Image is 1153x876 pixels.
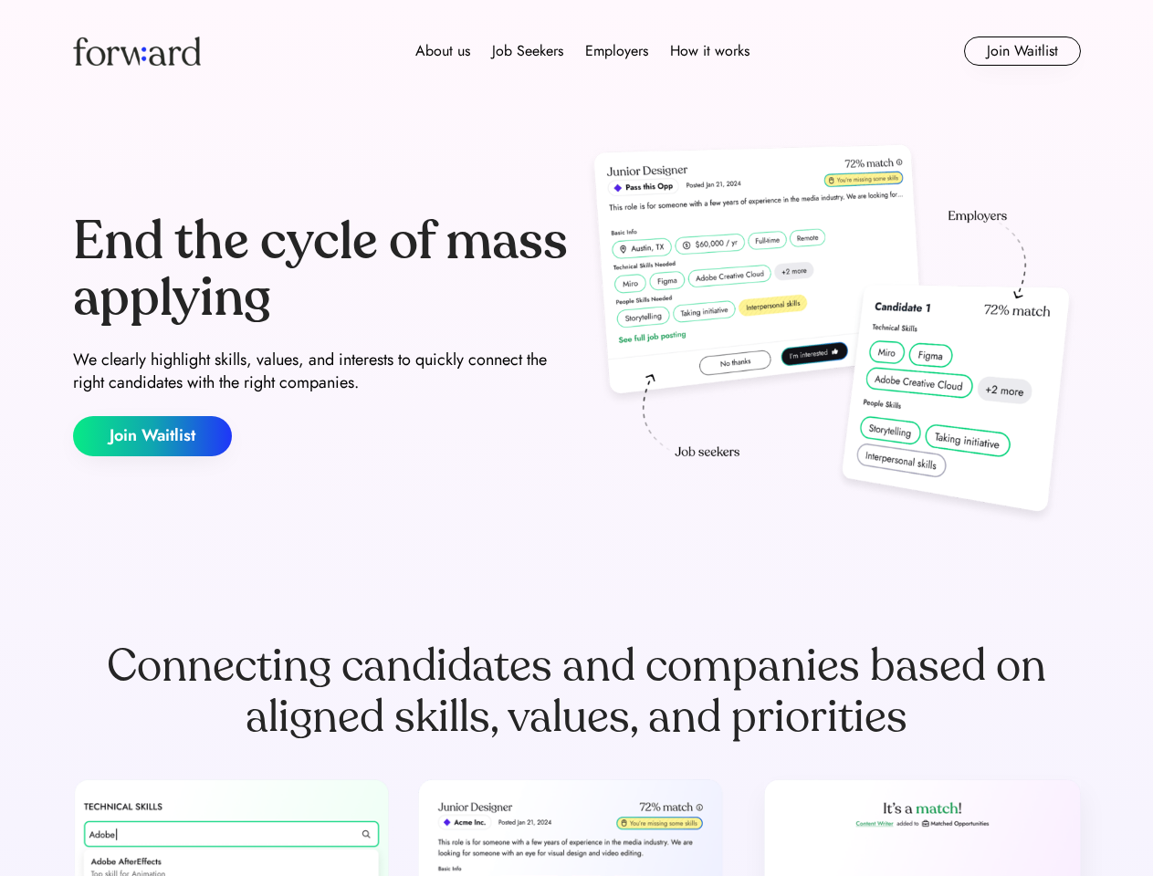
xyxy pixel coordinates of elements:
button: Join Waitlist [964,36,1081,66]
div: About us [415,40,470,62]
div: Job Seekers [492,40,563,62]
div: How it works [670,40,749,62]
div: End the cycle of mass applying [73,214,570,326]
div: Employers [585,40,648,62]
img: Forward logo [73,36,201,66]
img: hero-image.png [584,139,1081,531]
div: Connecting candidates and companies based on aligned skills, values, and priorities [73,641,1081,743]
button: Join Waitlist [73,416,232,456]
div: We clearly highlight skills, values, and interests to quickly connect the right candidates with t... [73,349,570,394]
